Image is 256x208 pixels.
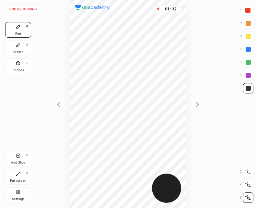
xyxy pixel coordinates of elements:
div: 3 [240,31,253,42]
div: Z [240,192,253,203]
div: 4 [240,44,253,55]
div: E [26,43,28,46]
div: 5 [240,57,253,67]
div: 6 [240,70,253,80]
div: Shapes [13,68,24,72]
div: 7 [240,83,253,93]
div: Full screen [10,179,26,182]
div: Eraser [13,50,23,54]
img: logo.38c385cc.svg [75,5,110,10]
div: 1 [240,5,253,16]
div: C [239,166,253,177]
div: 2 [240,18,253,29]
div: X [239,179,253,190]
div: F [26,172,28,175]
div: Settings [12,197,24,201]
div: Pen [15,32,21,35]
div: Add Slide [11,161,25,164]
div: 01 : 32 [163,7,178,11]
button: End recording [5,5,41,13]
div: L [26,61,28,65]
div: P [26,25,28,28]
div: H [26,154,28,157]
